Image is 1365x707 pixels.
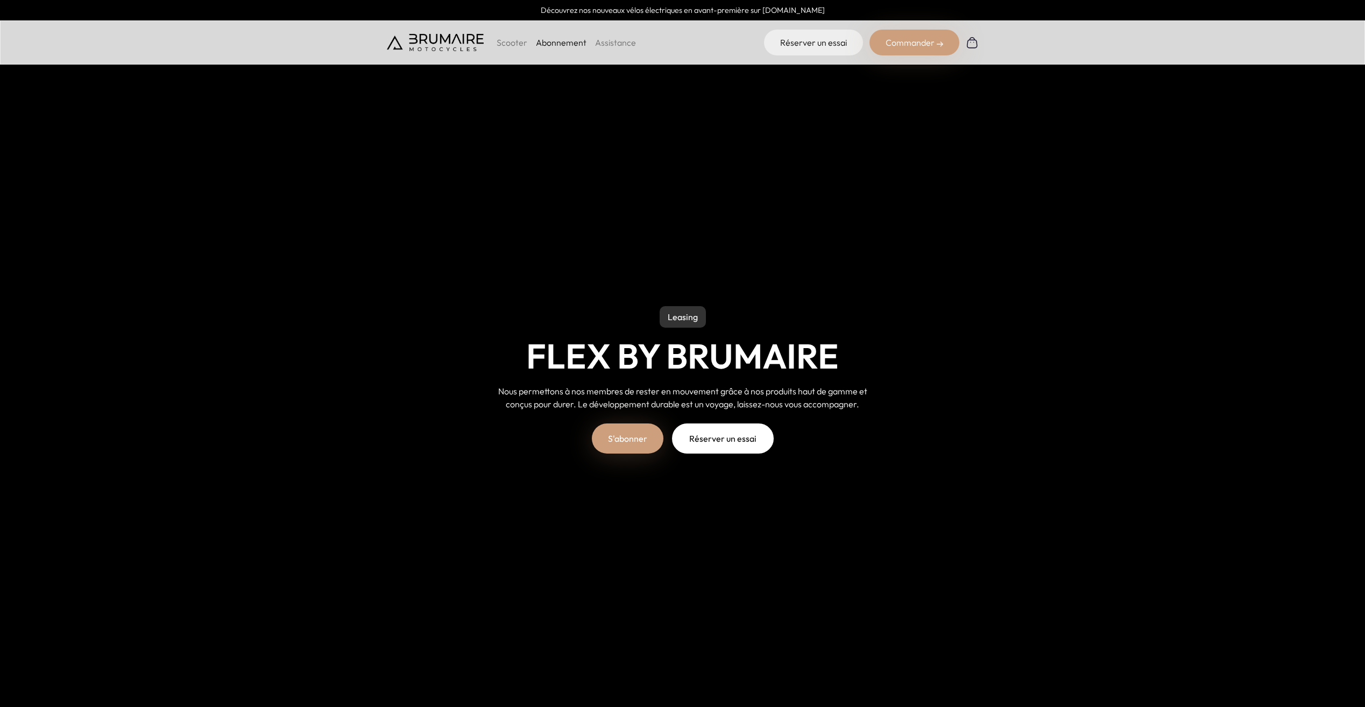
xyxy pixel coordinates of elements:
[595,37,636,48] a: Assistance
[869,30,959,55] div: Commander
[387,34,484,51] img: Brumaire Motocycles
[672,423,774,454] a: Réserver un essai
[966,36,979,49] img: Panier
[764,30,863,55] a: Réserver un essai
[937,41,943,47] img: right-arrow-2.png
[536,37,586,48] a: Abonnement
[497,36,527,49] p: Scooter
[592,423,663,454] a: S'abonner
[526,336,839,376] h1: Flex by Brumaire
[660,306,706,328] p: Leasing
[498,386,867,409] span: Nous permettons à nos membres de rester en mouvement grâce à nos produits haut de gamme et conçus...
